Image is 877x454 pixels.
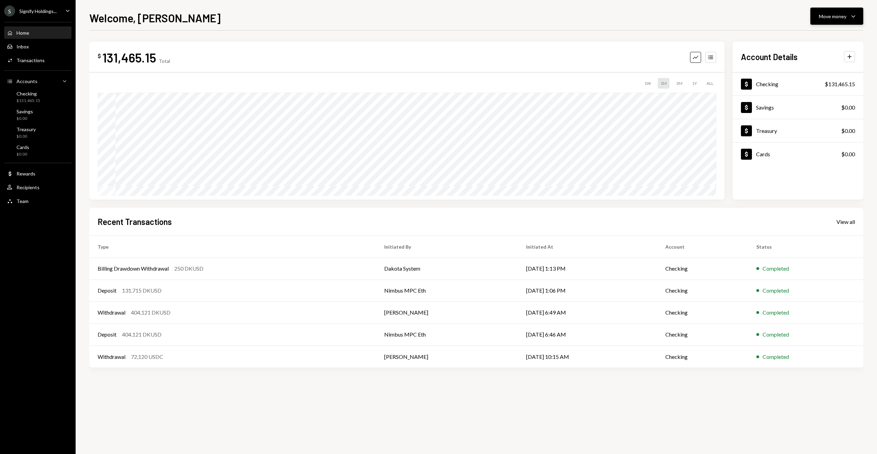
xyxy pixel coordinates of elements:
a: Inbox [4,40,71,53]
td: [DATE] 6:46 AM [518,324,657,345]
h2: Recent Transactions [98,216,172,227]
a: Transactions [4,54,71,66]
th: Type [89,236,376,258]
div: Savings [756,104,774,111]
th: Status [748,236,863,258]
a: Team [4,195,71,207]
h2: Account Details [741,51,798,63]
a: Checking$131,465.15 [733,72,863,95]
div: Move money [819,13,846,20]
td: [DATE] 10:15 AM [518,345,657,367]
div: $0.00 [841,150,855,158]
a: Treasury$0.00 [733,119,863,142]
div: Completed [763,330,789,339]
div: Completed [763,353,789,361]
div: Checking [756,81,778,87]
td: Nimbus MPC Eth [376,280,518,302]
td: [DATE] 1:06 PM [518,280,657,302]
div: Team [16,198,29,204]
button: Move money [810,8,863,25]
a: Home [4,26,71,39]
div: $131,465.15 [825,80,855,88]
div: $0.00 [16,151,29,157]
div: 131,715 DKUSD [122,286,162,295]
a: Rewards [4,167,71,180]
td: [DATE] 1:13 PM [518,258,657,280]
div: Savings [16,109,33,114]
a: Cards$0.00 [4,142,71,159]
div: $131,465.15 [16,98,40,104]
div: ALL [704,78,716,89]
a: View all [836,218,855,225]
a: Cards$0.00 [733,143,863,166]
td: Checking [657,280,748,302]
div: 131,465.15 [102,50,156,65]
div: Withdrawal [98,308,125,317]
div: Treasury [756,127,777,134]
a: Treasury$0.00 [4,124,71,141]
td: [PERSON_NAME] [376,302,518,324]
div: Completed [763,264,789,273]
td: Nimbus MPC Eth [376,324,518,345]
a: Savings$0.00 [4,106,71,123]
div: Accounts [16,78,37,84]
a: Checking$131,465.15 [4,89,71,105]
div: $0.00 [841,103,855,112]
td: Checking [657,302,748,324]
div: $0.00 [841,127,855,135]
div: 72,120 USDC [131,353,163,361]
div: Rewards [16,171,35,177]
div: Total [159,58,170,64]
div: Completed [763,286,789,295]
td: [PERSON_NAME] [376,345,518,367]
div: 250 DKUSD [174,264,203,273]
h1: Welcome, [PERSON_NAME] [89,11,221,25]
div: 1W [642,78,654,89]
div: 404,121 DKUSD [131,308,170,317]
td: Dakota System [376,258,518,280]
div: Deposit [98,330,116,339]
div: Signify Holdings... [19,8,57,14]
a: Savings$0.00 [733,96,863,119]
div: Withdrawal [98,353,125,361]
td: Checking [657,324,748,345]
div: Billing Drawdown Withdrawal [98,264,169,273]
div: S [4,5,15,16]
div: Transactions [16,57,45,63]
div: Completed [763,308,789,317]
div: Checking [16,91,40,97]
a: Accounts [4,75,71,87]
div: $0.00 [16,134,36,139]
div: Cards [16,144,29,150]
td: [DATE] 6:49 AM [518,302,657,324]
div: Deposit [98,286,116,295]
th: Initiated At [518,236,657,258]
div: Home [16,30,29,36]
div: Cards [756,151,770,157]
td: Checking [657,345,748,367]
th: Initiated By [376,236,518,258]
div: Inbox [16,44,29,49]
div: 3M [674,78,685,89]
div: 1M [658,78,669,89]
div: $0.00 [16,116,33,122]
td: Checking [657,258,748,280]
th: Account [657,236,748,258]
div: $ [98,53,101,59]
a: Recipients [4,181,71,193]
div: Treasury [16,126,36,132]
div: 1Y [689,78,700,89]
div: 404,121 DKUSD [122,330,162,339]
div: Recipients [16,184,40,190]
